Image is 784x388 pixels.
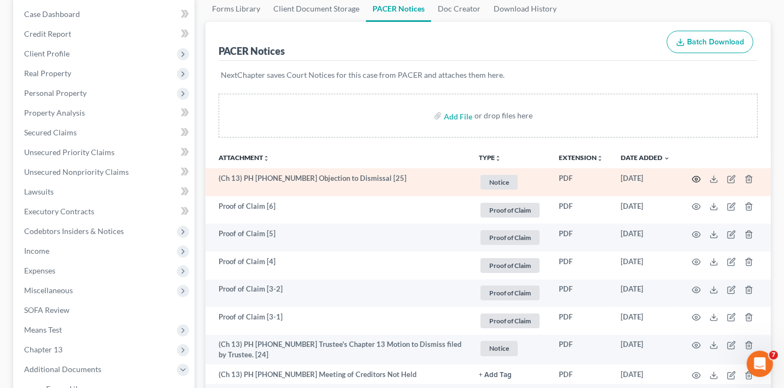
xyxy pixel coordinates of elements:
[24,207,94,216] span: Executory Contracts
[474,110,533,121] div: or drop files here
[612,307,679,335] td: [DATE]
[621,153,670,162] a: Date Added expand_more
[612,335,679,365] td: [DATE]
[550,196,612,224] td: PDF
[24,305,70,315] span: SOFA Review
[24,364,101,374] span: Additional Documents
[480,175,518,190] span: Notice
[479,284,541,302] a: Proof of Claim
[24,9,80,19] span: Case Dashboard
[479,173,541,191] a: Notice
[205,168,470,196] td: (Ch 13) PH [PHONE_NUMBER] Objection to Dismissal [25]
[205,252,470,279] td: Proof of Claim [4]
[205,307,470,335] td: Proof of Claim [3-1]
[24,286,73,295] span: Miscellaneous
[550,307,612,335] td: PDF
[219,153,270,162] a: Attachmentunfold_more
[263,155,270,162] i: unfold_more
[612,364,679,384] td: [DATE]
[24,29,71,38] span: Credit Report
[479,155,501,162] button: TYPEunfold_more
[15,182,194,202] a: Lawsuits
[480,313,540,328] span: Proof of Claim
[612,252,679,279] td: [DATE]
[24,128,77,137] span: Secured Claims
[479,201,541,219] a: Proof of Claim
[550,252,612,279] td: PDF
[24,88,87,98] span: Personal Property
[769,351,778,360] span: 7
[480,203,540,218] span: Proof of Claim
[479,369,541,380] a: + Add Tag
[15,123,194,142] a: Secured Claims
[24,147,115,157] span: Unsecured Priority Claims
[205,279,470,307] td: Proof of Claim [3-2]
[612,279,679,307] td: [DATE]
[550,168,612,196] td: PDF
[480,286,540,300] span: Proof of Claim
[24,345,62,354] span: Chapter 13
[612,196,679,224] td: [DATE]
[479,372,512,379] button: + Add Tag
[550,224,612,252] td: PDF
[205,335,470,365] td: (Ch 13) PH [PHONE_NUMBER] Trustee's Chapter 13 Motion to Dismiss filed by Trustee. [24]
[559,153,603,162] a: Extensionunfold_more
[15,202,194,221] a: Executory Contracts
[24,325,62,334] span: Means Test
[15,24,194,44] a: Credit Report
[219,44,285,58] div: PACER Notices
[205,196,470,224] td: Proof of Claim [6]
[480,341,518,356] span: Notice
[24,226,124,236] span: Codebtors Insiders & Notices
[15,103,194,123] a: Property Analysis
[612,224,679,252] td: [DATE]
[663,155,670,162] i: expand_more
[480,258,540,273] span: Proof of Claim
[667,31,753,54] button: Batch Download
[479,312,541,330] a: Proof of Claim
[24,108,85,117] span: Property Analysis
[15,300,194,320] a: SOFA Review
[24,187,54,196] span: Lawsuits
[15,142,194,162] a: Unsecured Priority Claims
[24,246,49,255] span: Income
[479,339,541,357] a: Notice
[495,155,501,162] i: unfold_more
[205,224,470,252] td: Proof of Claim [5]
[747,351,773,377] iframe: Intercom live chat
[597,155,603,162] i: unfold_more
[205,364,470,384] td: (Ch 13) PH [PHONE_NUMBER] Meeting of Creditors Not Held
[15,4,194,24] a: Case Dashboard
[479,229,541,247] a: Proof of Claim
[550,364,612,384] td: PDF
[480,230,540,245] span: Proof of Claim
[687,37,744,47] span: Batch Download
[550,279,612,307] td: PDF
[221,70,756,81] p: NextChapter saves Court Notices for this case from PACER and attaches them here.
[479,256,541,275] a: Proof of Claim
[24,49,70,58] span: Client Profile
[24,266,55,275] span: Expenses
[550,335,612,365] td: PDF
[24,167,129,176] span: Unsecured Nonpriority Claims
[24,69,71,78] span: Real Property
[15,162,194,182] a: Unsecured Nonpriority Claims
[612,168,679,196] td: [DATE]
